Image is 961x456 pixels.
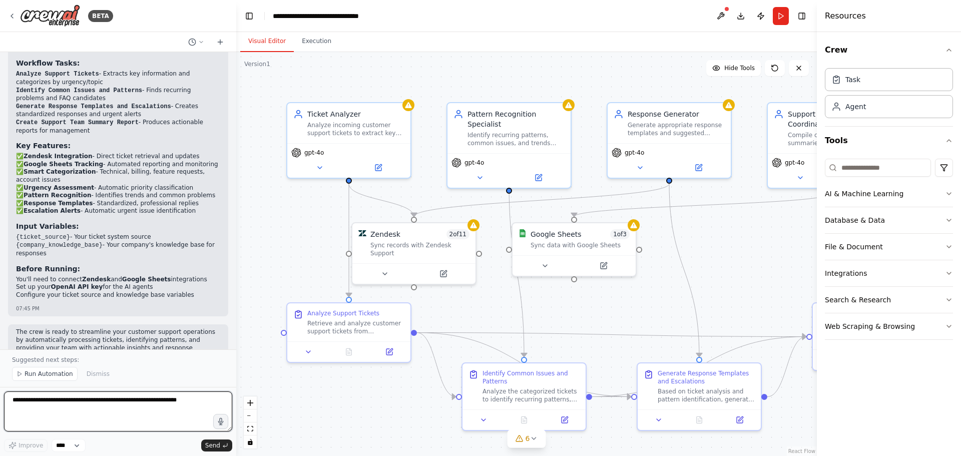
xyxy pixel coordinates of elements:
[24,168,96,175] strong: Smart Categorization
[351,222,476,285] div: ZendeskZendesk2of11Sync records with Zendesk Support
[16,119,220,135] li: - Produces actionable reports for management
[637,362,762,431] div: Generate Response Templates and EscalationsBased on ticket analysis and pattern identification, g...
[607,102,732,179] div: Response GeneratorGenerate appropriate response templates and suggested replies for categorized s...
[417,328,456,402] g: Edge from f08da5b1-2567-4821-a807-d4f05d35c542 to b07e6c8a-b88d-4a36-a6f7-fe2ba052fbf4
[658,387,755,403] div: Based on ticket analysis and pattern identification, generate appropriate response templates for ...
[242,9,256,23] button: Hide left sidebar
[87,370,110,378] span: Dismiss
[201,439,232,451] button: Send
[767,332,806,402] g: Edge from ee722fdc-014e-45dc-89b9-749c300bc796 to 57c54c59-b1ab-412e-885c-fcfc919c6fa2
[213,414,228,429] button: Click to speak your automation idea
[16,119,139,126] code: Create Support Team Summary Report
[307,309,379,317] div: Analyze Support Tickets
[122,276,171,283] strong: Google Sheets
[664,184,704,357] g: Edge from 6e7276cf-f8de-4755-b301-a2ac735261e9 to ee722fdc-014e-45dc-89b9-749c300bc796
[788,109,885,129] div: Support Summary Coordinator
[344,184,419,217] g: Edge from 54164e80-b1e3-4476-bad1-d4d589f11b09 to 47d90940-4191-48c7-94d9-2cc39f3fc5a0
[526,433,530,443] span: 6
[12,367,78,381] button: Run Automation
[24,207,81,214] strong: Escalation Alerts
[16,291,220,299] li: Configure your ticket source and knowledge base variables
[344,184,354,297] g: Edge from 54164e80-b1e3-4476-bad1-d4d589f11b09 to f08da5b1-2567-4821-a807-d4f05d35c542
[446,102,572,189] div: Pattern Recognition SpecialistIdentify recurring patterns, common issues, and trends across analy...
[4,439,48,452] button: Improve
[409,184,674,217] g: Edge from 6e7276cf-f8de-4755-b301-a2ac735261e9 to 47d90940-4191-48c7-94d9-2cc39f3fc5a0
[658,369,755,385] div: Generate Response Templates and Escalations
[212,36,228,48] button: Start a new chat
[244,60,270,68] div: Version 1
[16,283,220,291] li: Set up your for the AI agents
[825,181,953,207] button: AI & Machine Learning
[16,87,220,103] li: - Finds recurring problems and FAQ candidates
[16,71,99,78] code: Analyze Support Tickets
[16,328,220,359] p: The crew is ready to streamline your customer support operations by automatically processing tick...
[24,184,94,191] strong: Urgency Assessment
[24,153,93,160] strong: Zendesk Integration
[350,162,406,174] button: Open in side panel
[531,229,582,239] div: Google Sheets
[767,102,892,189] div: Support Summary CoordinatorCompile comprehensive summaries and reports for the support team, incl...
[16,103,220,119] li: - Creates standardized responses and urgent alerts
[531,241,630,249] div: Sync data with Google Sheets
[358,229,366,237] img: Zendesk
[16,59,80,67] strong: Workflow Tasks:
[415,268,471,280] button: Open in side panel
[825,287,953,313] button: Search & Research
[467,109,565,129] div: Pattern Recognition Specialist
[82,276,111,283] strong: Zendesk
[483,369,580,385] div: Identify Common Issues and Patterns
[504,184,529,357] g: Edge from 014e5fbb-0f7b-4bca-8161-48ecb61386e3 to b07e6c8a-b88d-4a36-a6f7-fe2ba052fbf4
[370,229,400,239] div: Zendesk
[461,362,587,431] div: Identify Common Issues and PatternsAnalyze the categorized tickets to identify recurring patterns...
[307,319,404,335] div: Retrieve and analyze customer support tickets from {ticket_source}. For each ticket, extract key ...
[825,155,953,348] div: Tools
[706,60,761,76] button: Hide Tools
[724,64,755,72] span: Hide Tools
[825,234,953,260] button: File & Document
[519,229,527,237] img: Google Sheets
[16,222,79,230] strong: Input Variables:
[16,265,80,273] strong: Before Running:
[12,356,224,364] p: Suggested next steps:
[205,441,220,449] span: Send
[628,121,725,137] div: Generate appropriate response templates and suggested replies for categorized support tickets. Cr...
[24,161,103,168] strong: Google Sheets Tracking
[467,131,565,147] div: Identify recurring patterns, common issues, and trends across analyzed support tickets. Create in...
[670,162,727,174] button: Open in side panel
[244,422,257,435] button: fit view
[592,332,806,402] g: Edge from b07e6c8a-b88d-4a36-a6f7-fe2ba052fbf4 to 57c54c59-b1ab-412e-885c-fcfc919c6fa2
[825,127,953,155] button: Tools
[370,241,469,257] div: Sync records with Zendesk Support
[722,414,757,426] button: Open in side panel
[628,109,725,119] div: Response Generator
[508,429,546,448] button: 6
[788,131,885,147] div: Compile comprehensive summaries and reports for the support team, including ticket categorization...
[294,31,339,52] button: Execution
[825,10,866,22] h4: Resources
[244,396,257,448] div: React Flow controls
[575,260,632,272] button: Open in side panel
[788,448,815,454] a: React Flow attribution
[845,75,860,85] div: Task
[244,396,257,409] button: zoom in
[244,435,257,448] button: toggle interactivity
[184,36,208,48] button: Switch to previous chat
[825,260,953,286] button: Integrations
[678,414,721,426] button: No output available
[16,234,70,241] code: {ticket_source}
[25,370,73,378] span: Run Automation
[512,222,637,277] div: Google SheetsGoogle Sheets1of3Sync data with Google Sheets
[307,109,404,119] div: Ticket Analyzer
[503,414,546,426] button: No output available
[328,346,370,358] button: No output available
[307,121,404,137] div: Analyze incoming customer support tickets to extract key information, categorize them by topic an...
[372,346,406,358] button: Open in side panel
[16,305,220,312] div: 07:45 PM
[825,207,953,233] button: Database & Data
[286,102,411,179] div: Ticket AnalyzerAnalyze incoming customer support tickets to extract key information, categorize t...
[24,200,93,207] strong: Response Templates
[16,233,220,242] li: - Your ticket system source
[569,194,834,217] g: Edge from 798ec5d1-c1bb-4ef7-9836-36226e9d7d6e to 1b53fff0-2adf-4f29-bf7b-f55b62f50ba0
[16,103,171,110] code: Generate Response Templates and Escalations
[16,242,103,249] code: {company_knowledge_base}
